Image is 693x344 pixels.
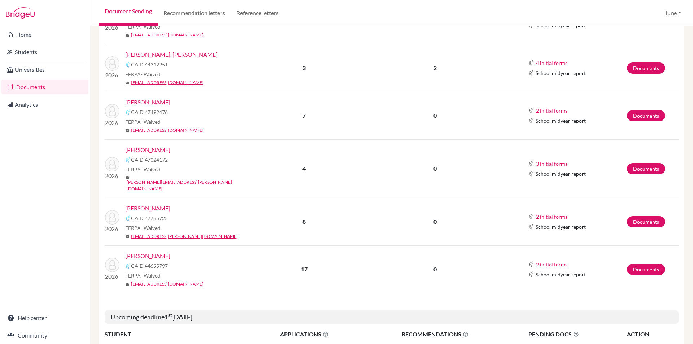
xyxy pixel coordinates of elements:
[125,109,131,115] img: Common App logo
[662,6,684,20] button: June
[131,79,204,86] a: [EMAIL_ADDRESS][DOMAIN_NAME]
[105,118,119,127] p: 2026
[105,23,119,32] p: 2026
[302,112,306,119] b: 7
[105,56,119,71] img: Jamal, Taha
[360,64,511,72] p: 2
[528,171,534,177] img: Common App logo
[131,108,168,116] span: CAID 47492476
[125,157,131,163] img: Common App logo
[249,330,359,339] span: APPLICATIONS
[125,272,160,279] span: FERPA
[105,210,119,225] img: Naseef, Buthaina
[125,215,131,221] img: Common App logo
[360,164,511,173] p: 0
[627,330,679,339] th: ACTION
[301,266,308,273] b: 17
[125,263,131,269] img: Common App logo
[6,7,35,19] img: Bridge-U
[536,117,586,125] span: School midyear report
[105,104,119,118] img: Mokhtar, Zaina
[125,175,130,179] span: mail
[125,118,160,126] span: FERPA
[105,272,119,281] p: 2026
[528,60,534,66] img: Common App logo
[125,224,160,232] span: FERPA
[141,225,160,231] span: - Waived
[1,80,88,94] a: Documents
[360,330,511,339] span: RECOMMENDATIONS
[125,204,170,213] a: [PERSON_NAME]
[125,23,160,30] span: FERPA
[125,252,170,260] a: [PERSON_NAME]
[131,127,204,134] a: [EMAIL_ADDRESS][DOMAIN_NAME]
[627,216,665,227] a: Documents
[105,171,119,180] p: 2026
[528,224,534,230] img: Common App logo
[360,217,511,226] p: 0
[125,166,160,173] span: FERPA
[125,62,131,68] img: Common App logo
[125,70,160,78] span: FERPA
[528,330,626,339] span: PENDING DOCS
[127,179,254,192] a: [PERSON_NAME][EMAIL_ADDRESS][PERSON_NAME][DOMAIN_NAME]
[1,328,88,343] a: Community
[105,71,119,79] p: 2026
[536,69,586,77] span: School midyear report
[536,59,568,67] button: 4 initial forms
[165,313,192,321] b: 1 [DATE]
[125,235,130,239] span: mail
[302,64,306,71] b: 3
[536,223,586,231] span: School midyear report
[125,50,218,59] a: [PERSON_NAME], [PERSON_NAME]
[125,282,130,287] span: mail
[1,27,88,42] a: Home
[528,271,534,277] img: Common App logo
[302,218,306,225] b: 8
[360,265,511,274] p: 0
[1,97,88,112] a: Analytics
[131,32,204,38] a: [EMAIL_ADDRESS][DOMAIN_NAME]
[141,166,160,173] span: - Waived
[125,81,130,85] span: mail
[105,157,119,171] img: Mustafa, Julia
[528,70,534,76] img: Common App logo
[536,213,568,221] button: 2 initial forms
[131,262,168,270] span: CAID 44695797
[168,312,172,318] sup: st
[141,273,160,279] span: - Waived
[131,61,168,68] span: CAID 44312951
[125,98,170,106] a: [PERSON_NAME]
[528,108,534,113] img: Common App logo
[141,71,160,77] span: - Waived
[105,225,119,233] p: 2026
[141,23,160,30] span: - Waived
[1,311,88,325] a: Help center
[627,163,665,174] a: Documents
[131,214,168,222] span: CAID 47735725
[528,118,534,123] img: Common App logo
[536,160,568,168] button: 3 initial forms
[302,165,306,172] b: 4
[528,214,534,219] img: Common App logo
[1,62,88,77] a: Universities
[536,170,586,178] span: School midyear report
[536,106,568,115] button: 2 initial forms
[528,161,534,166] img: Common App logo
[105,258,119,272] img: Yaseen, Laila
[125,145,170,154] a: [PERSON_NAME]
[105,330,249,339] th: STUDENT
[125,33,130,38] span: mail
[125,129,130,133] span: mail
[131,156,168,164] span: CAID 47024172
[536,271,586,278] span: School midyear report
[528,261,534,267] img: Common App logo
[141,119,160,125] span: - Waived
[627,110,665,121] a: Documents
[627,62,665,74] a: Documents
[1,45,88,59] a: Students
[627,264,665,275] a: Documents
[536,260,568,269] button: 2 initial forms
[360,111,511,120] p: 0
[131,233,238,240] a: [EMAIL_ADDRESS][PERSON_NAME][DOMAIN_NAME]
